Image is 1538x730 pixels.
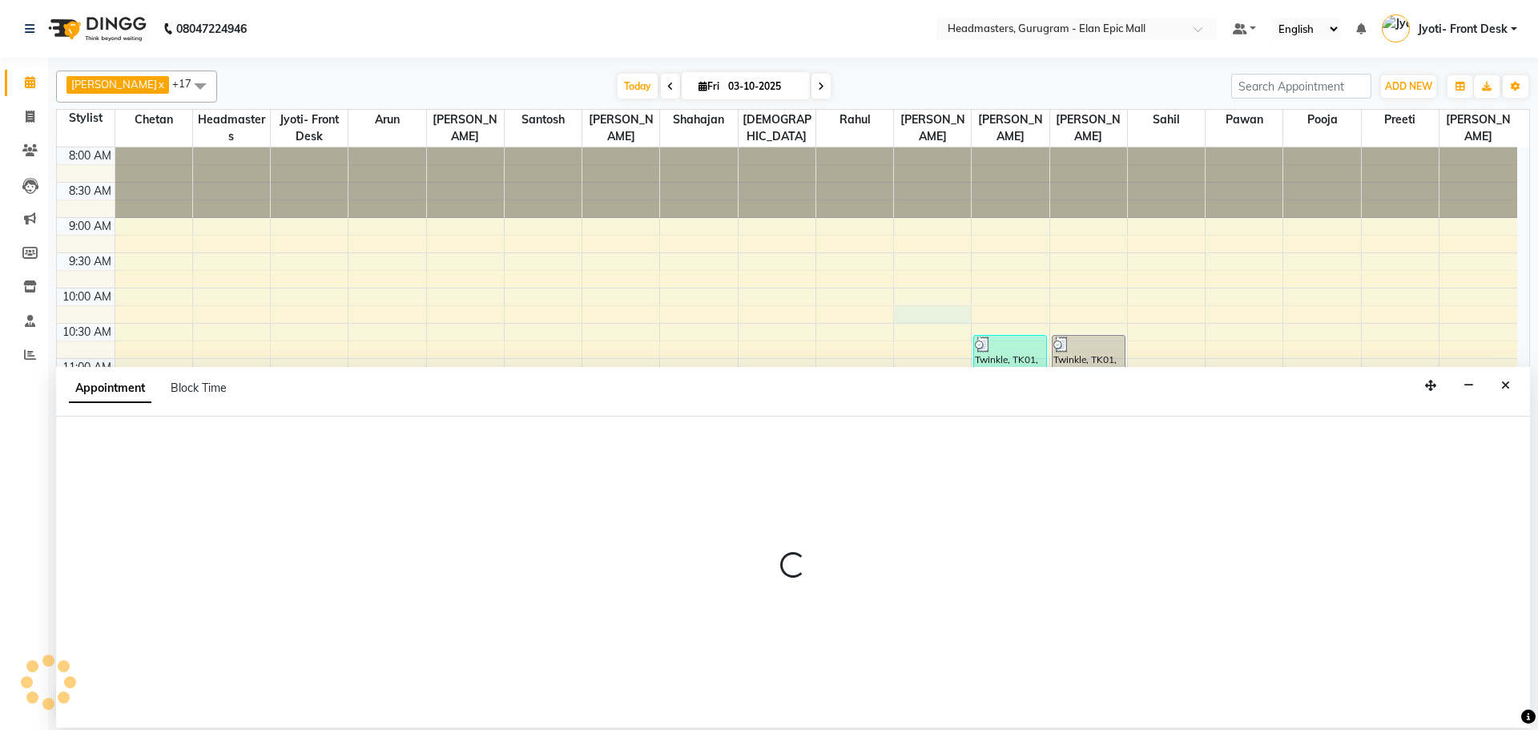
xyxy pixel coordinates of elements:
[1418,21,1508,38] span: Jyoti- Front Desk
[157,78,164,91] a: x
[723,75,803,99] input: 2025-10-03
[1439,110,1517,147] span: [PERSON_NAME]
[69,374,151,403] span: Appointment
[894,110,971,147] span: [PERSON_NAME]
[972,110,1049,147] span: [PERSON_NAME]
[59,288,115,305] div: 10:00 AM
[1231,74,1371,99] input: Search Appointment
[57,110,115,127] div: Stylist
[66,253,115,270] div: 9:30 AM
[59,359,115,376] div: 11:00 AM
[41,6,151,51] img: logo
[176,6,247,51] b: 08047224946
[66,183,115,200] div: 8:30 AM
[1494,373,1517,398] button: Close
[1128,110,1205,130] span: Sahil
[1050,110,1127,147] span: [PERSON_NAME]
[1283,110,1360,130] span: Pooja
[427,110,504,147] span: [PERSON_NAME]
[1381,75,1436,98] button: ADD NEW
[1382,14,1410,42] img: Jyoti- Front Desk
[59,324,115,341] div: 10:30 AM
[271,110,348,147] span: Jyoti- Front Desk
[618,74,658,99] span: Today
[172,77,203,90] span: +17
[71,78,157,91] span: [PERSON_NAME]
[1362,110,1439,130] span: Preeti
[505,110,582,130] span: Santosh
[816,110,893,130] span: Rahul
[171,381,227,395] span: Block Time
[66,218,115,235] div: 9:00 AM
[1206,110,1282,130] span: Pawan
[66,147,115,164] div: 8:00 AM
[193,110,270,147] span: Headmasters
[660,110,737,130] span: Shahajan
[115,110,192,130] span: Chetan
[1385,80,1432,92] span: ADD NEW
[739,110,815,147] span: [DEMOGRAPHIC_DATA]
[1053,336,1125,386] div: Twinkle, TK01, 10:40 AM-11:25 AM, BD - Blow dry
[348,110,425,130] span: Arun
[974,336,1046,369] div: Twinkle, TK01, 10:40 AM-11:10 AM, BD - Blow dry
[582,110,659,147] span: [PERSON_NAME]
[695,80,723,92] span: Fri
